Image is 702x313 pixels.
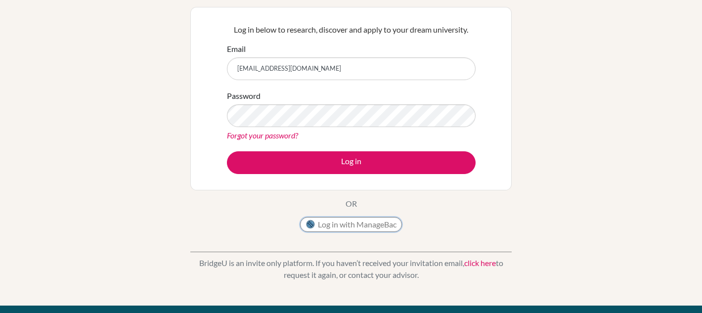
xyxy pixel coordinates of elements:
a: Forgot your password? [227,131,298,140]
a: click here [464,258,496,268]
button: Log in [227,151,476,174]
p: BridgeU is an invite only platform. If you haven’t received your invitation email, to request it ... [190,257,512,281]
label: Password [227,90,261,102]
button: Log in with ManageBac [300,217,402,232]
p: Log in below to research, discover and apply to your dream university. [227,24,476,36]
label: Email [227,43,246,55]
p: OR [346,198,357,210]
